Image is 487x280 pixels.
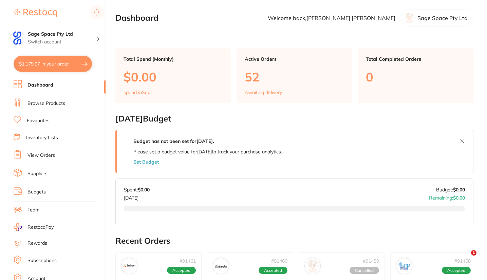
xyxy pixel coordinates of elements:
[123,260,136,273] img: Healthware Australia Ridley
[138,187,150,193] strong: $0.00
[429,192,465,201] p: Remaining:
[115,236,473,246] h2: Recent Orders
[115,48,231,103] a: Total Spend (Monthly)$0.00spend inSept
[133,159,159,165] button: Set Budget
[454,258,471,264] p: # 91458
[366,70,465,84] p: 0
[453,195,465,201] strong: $0.00
[306,260,319,273] img: Henry Schein Halas
[28,39,96,45] p: Switch account
[124,90,152,95] p: spend in Sept
[259,267,287,274] span: Accepted
[14,9,57,17] img: Restocq Logo
[180,258,196,264] p: # 91461
[124,56,223,62] p: Total Spend (Monthly)
[245,90,282,95] p: Awaiting delivery
[366,56,465,62] p: Total Completed Orders
[457,250,473,266] iframe: Intercom live chat
[245,70,344,84] p: 52
[133,138,214,144] strong: Budget has not been set for [DATE] .
[214,260,227,273] img: Independent Dental
[115,13,158,23] h2: Dashboard
[268,15,395,21] p: Welcome back, [PERSON_NAME] [PERSON_NAME]
[115,114,473,124] h2: [DATE] Budget
[237,48,352,103] a: Active Orders52Awaiting delivery
[245,56,344,62] p: Active Orders
[27,189,46,195] a: Budgets
[27,207,39,213] a: Team
[350,267,379,274] span: Cancelled
[27,100,65,107] a: Browse Products
[133,149,282,154] p: Please set a budget value for [DATE] to track your purchase analytics.
[453,187,465,193] strong: $0.00
[471,250,476,256] span: 1
[27,240,47,247] a: Rewards
[28,31,96,38] h4: Sage Space Pty Ltd
[27,224,54,231] span: RestocqPay
[442,267,471,274] span: Accepted
[124,70,223,84] p: $0.00
[167,267,196,274] span: Accepted
[27,117,50,124] a: Favourites
[436,187,465,192] p: Budget:
[27,152,55,159] a: View Orders
[14,223,22,231] img: RestocqPay
[398,260,411,273] img: AHP Dental and Medical
[14,5,57,21] a: Restocq Logo
[27,257,57,264] a: Subscriptions
[14,56,92,72] button: $1,179.97 in your order
[27,82,53,89] a: Dashboard
[124,187,150,192] p: Spent:
[14,223,54,231] a: RestocqPay
[26,134,58,141] a: Inventory Lists
[358,48,473,103] a: Total Completed Orders0
[124,192,150,201] p: [DATE]
[11,31,24,45] img: Sage Space Pty Ltd
[271,258,287,264] p: # 91460
[417,15,468,21] p: Sage Space Pty Ltd
[363,258,379,264] p: # 91459
[27,170,48,177] a: Suppliers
